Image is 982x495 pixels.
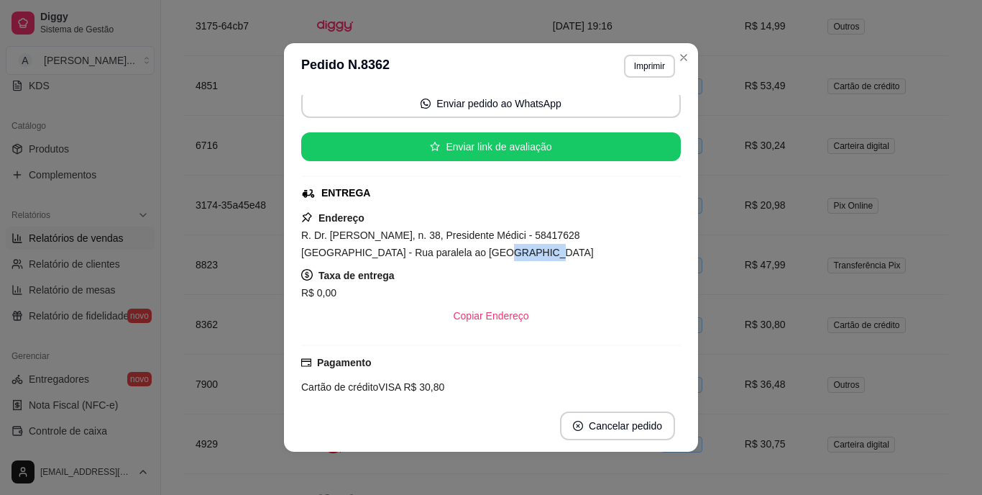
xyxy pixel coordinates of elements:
button: Close [672,46,695,69]
span: star [430,142,440,152]
button: starEnviar link de avaliação [301,132,681,161]
button: close-circleCancelar pedido [560,412,675,440]
span: pushpin [301,212,313,223]
button: whats-appEnviar pedido ao WhatsApp [301,89,681,118]
span: R$ 0,00 [301,287,336,299]
strong: Taxa de entrega [318,270,395,281]
span: credit-card [301,358,311,368]
div: ENTREGA [321,186,370,201]
span: dollar [301,269,313,281]
span: R$ 30,80 [401,381,445,393]
span: whats-app [421,99,431,109]
button: Copiar Endereço [441,301,540,330]
span: close-circle [573,421,583,431]
h3: Pedido N. 8362 [301,55,390,78]
strong: Endereço [318,212,364,224]
span: Cartão de crédito VISA [301,381,401,393]
strong: Pagamento [317,357,371,368]
button: Imprimir [624,55,675,78]
span: R. Dr. [PERSON_NAME], n. 38, Presidente Médici - 58417628 [GEOGRAPHIC_DATA] - Rua paralela ao [GE... [301,230,594,258]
